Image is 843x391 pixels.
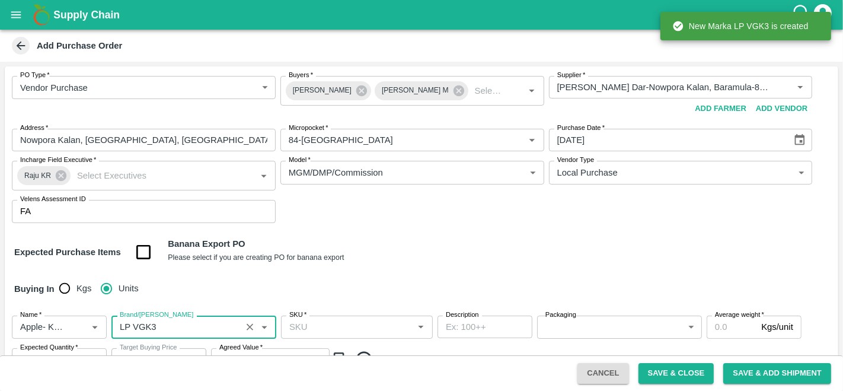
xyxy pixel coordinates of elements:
span: [PERSON_NAME] M [375,84,456,97]
button: Add Vendor [751,98,812,119]
button: Open [257,319,272,335]
b: Supply Chain [53,9,120,21]
button: Cancel [577,363,628,384]
div: buying_in [59,276,148,300]
b: Banana Export PO [168,239,245,249]
label: Target Buying Price [120,343,177,352]
button: Open [256,168,272,183]
input: Address [12,129,276,151]
input: Name [15,319,68,335]
div: New Marka LP VGK3 is created [672,15,809,37]
div: [PERSON_NAME] M [375,81,468,100]
p: units [80,353,98,366]
label: Micropocket [289,123,328,133]
button: Add Farmer [690,98,751,119]
div: customer-support [791,4,812,26]
span: [PERSON_NAME] [286,84,359,97]
img: logo [30,3,53,27]
input: Select Date [549,129,784,151]
button: Save & Add Shipment [723,363,831,384]
label: Brand/[PERSON_NAME] [120,310,193,320]
span: Raju KR [17,170,58,182]
p: Local Purchase [557,166,618,179]
p: Vendor Purchase [20,81,88,94]
small: Please select if you are creating PO for banana export [168,253,344,262]
label: Address [20,123,48,133]
input: 0.0 [230,348,300,371]
p: ₹ [219,353,225,366]
label: Average weight [715,310,764,320]
label: SKU [289,310,306,320]
strong: Expected Purchase Items [14,247,121,257]
div: [PERSON_NAME] [286,81,371,100]
div: account of current user [812,2,834,27]
label: Expected Quantity [20,343,78,352]
button: Open [87,319,103,335]
p: /unit [300,353,317,366]
p: ₹ [120,353,126,366]
input: SKU [285,319,410,335]
label: Agreed Value [219,343,263,352]
p: MGM/DMP/Commission [289,166,383,179]
label: Model [289,155,311,165]
button: Save & Close [638,363,714,384]
span: Kgs [76,282,92,295]
button: Open [413,319,429,335]
p: Kgs/unit [761,320,793,333]
label: Packaging [545,310,576,320]
button: Clear [242,319,258,335]
input: Select Supplier [553,80,774,95]
p: FA [20,205,31,218]
input: 0 [12,348,75,371]
button: open drawer [2,1,30,28]
label: Description [446,310,479,320]
button: Open [524,132,539,148]
input: Micropocket [284,132,506,148]
p: /unit [177,353,193,366]
input: 0.0 [707,316,756,338]
input: Select Buyers [470,83,506,98]
label: Velens Assessment ID [20,195,86,204]
input: Select Executives [72,168,237,183]
label: Incharge Field Executive [20,155,96,165]
label: Name [20,310,41,320]
div: Raju KR [17,166,71,185]
button: Open [793,80,808,95]
b: Add Purchase Order [37,41,122,50]
label: Supplier [557,71,585,80]
label: PO Type [20,71,50,80]
label: Buyers [289,71,313,80]
button: Open [524,83,539,98]
h6: Buying In [9,276,59,301]
input: Create Brand/Marka [115,319,238,335]
label: Vendor Type [557,155,594,165]
button: Choose date, selected date is Sep 23, 2025 [788,129,811,151]
span: Units [119,282,139,295]
label: Purchase Date [557,123,605,133]
img: CloneIcon [332,350,350,370]
a: Supply Chain [53,7,791,23]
